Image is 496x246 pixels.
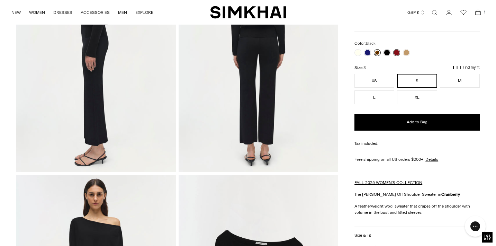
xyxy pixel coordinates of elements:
div: Free shipping on all US orders $200+ [354,156,480,162]
a: EXPLORE [135,5,153,20]
button: S [397,73,437,87]
a: Details [425,156,438,162]
p: The [PERSON_NAME] Off Shoulder Sweater in [354,191,480,197]
button: XS [354,73,394,87]
button: GBP £ [407,5,425,20]
button: L [354,90,394,104]
span: Add to Bag [407,119,427,125]
a: ACCESSORIES [81,5,110,20]
a: DRESSES [53,5,72,20]
a: Open cart modal [471,6,485,19]
a: Go to the account page [442,6,456,19]
label: Size: [354,64,366,71]
p: A featherweight wool sweater that drapes off the shoulder with volume in the bust and fitted slee... [354,203,480,215]
button: Add to Bag [354,114,480,130]
a: MEN [118,5,127,20]
span: Black [366,41,376,45]
a: WOMEN [29,5,45,20]
a: Open search modal [427,6,441,19]
h3: Size & Fit [354,233,371,238]
button: M [440,73,480,87]
a: NEW [11,5,21,20]
button: XL [397,90,437,104]
button: Size & Fit [354,227,480,244]
a: FALL 2025 WOMEN'S COLLECTION [354,180,422,185]
a: SIMKHAI [210,6,286,19]
span: S [363,65,366,70]
label: Color: [354,40,376,46]
iframe: Gorgias live chat messenger [461,213,489,239]
span: 1 [481,9,488,15]
div: Tax included. [354,140,480,146]
a: Wishlist [457,6,470,19]
strong: Cranberry [441,192,460,196]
